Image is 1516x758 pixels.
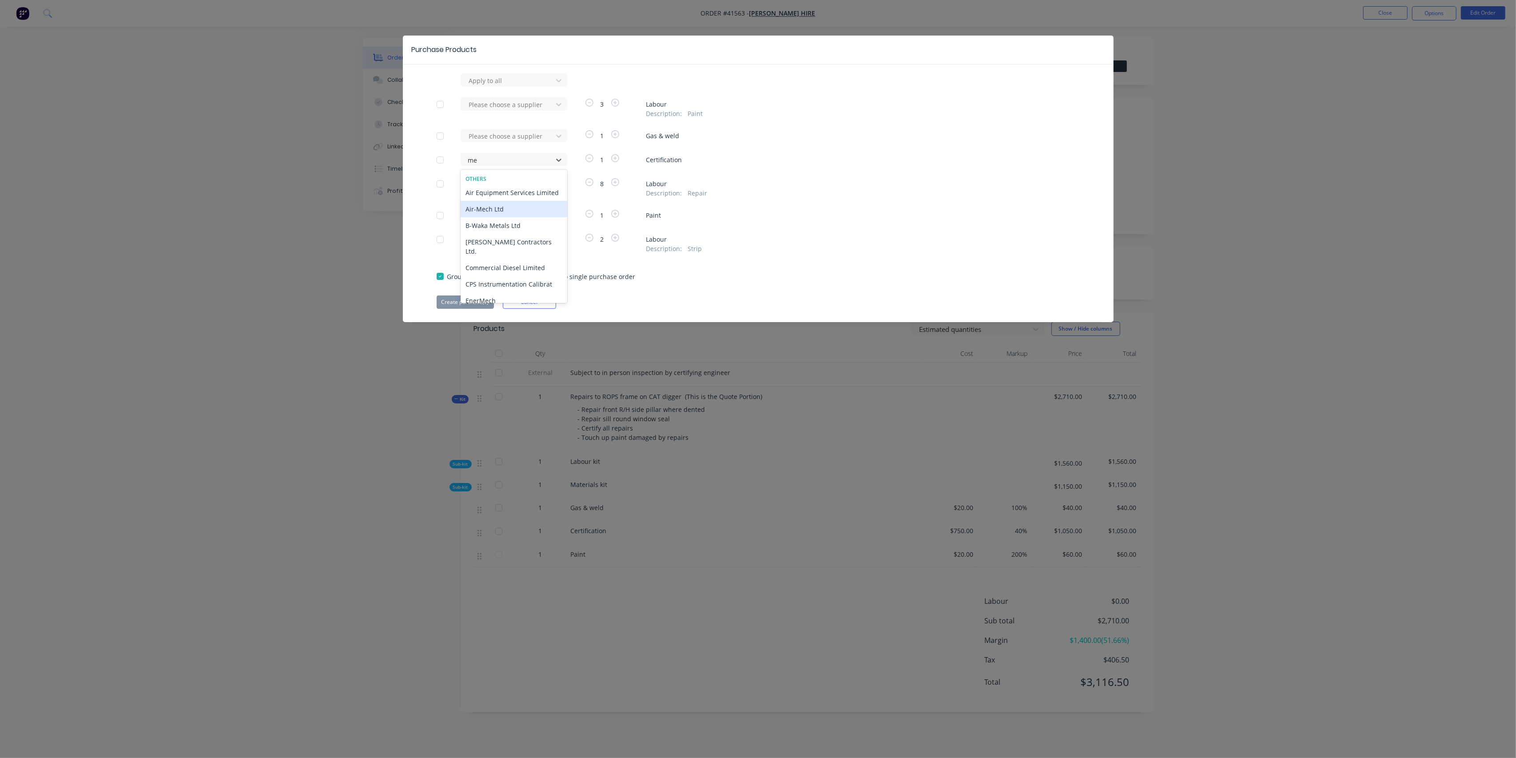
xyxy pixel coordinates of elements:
[461,184,567,201] div: Air Equipment Services Limited
[646,155,1080,164] span: Certification
[461,234,567,259] div: [PERSON_NAME] Contractors Ltd.
[595,131,609,140] span: 1
[461,259,567,276] div: Commercial Diesel Limited
[461,292,567,309] div: EnerMech
[595,179,609,188] span: 8
[688,244,702,253] span: Strip
[595,235,609,244] span: 2
[595,100,609,109] span: 3
[595,155,609,164] span: 1
[461,175,567,183] div: Others
[461,217,567,234] div: B-Waka Metals Ltd
[646,235,1080,244] span: Labour
[646,244,682,253] span: Description :
[595,211,609,220] span: 1
[461,276,567,292] div: CPS Instrumentation Calibrat
[461,201,567,217] div: Air-Mech Ltd
[646,109,682,118] span: Description :
[646,188,682,198] span: Description :
[646,211,1080,220] span: Paint
[688,109,703,118] span: Paint
[646,179,1080,188] span: Labour
[646,131,1080,140] span: Gas & weld
[437,295,494,309] button: Create purchase(s)
[412,44,477,55] div: Purchase Products
[646,100,1080,109] span: Labour
[688,188,707,198] span: Repair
